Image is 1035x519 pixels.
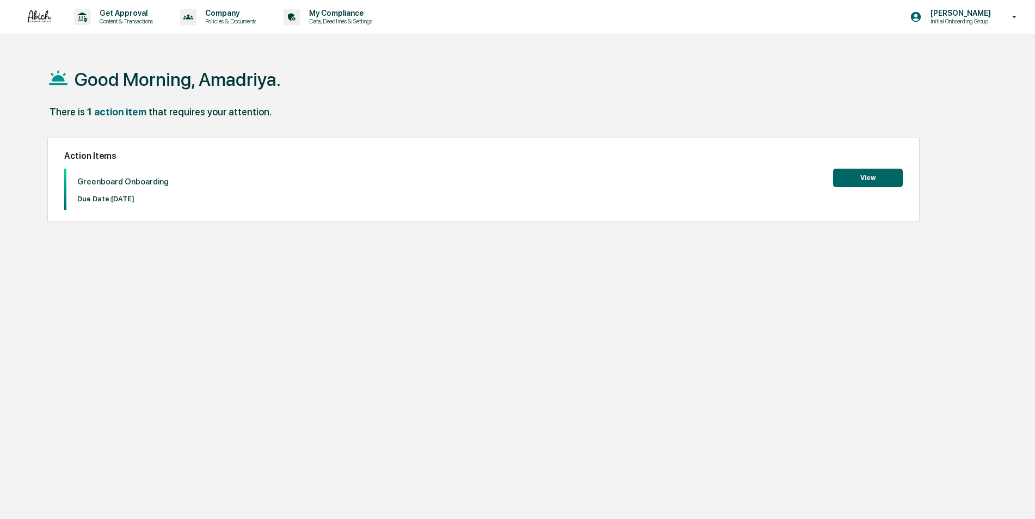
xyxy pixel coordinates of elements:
[300,17,378,25] p: Data, Deadlines & Settings
[833,172,903,182] a: View
[87,106,146,118] div: 1 action item
[26,9,52,24] img: logo
[75,69,281,90] h1: Good Morning, Amadriya.
[91,17,158,25] p: Content & Transactions
[91,9,158,17] p: Get Approval
[922,17,996,25] p: Initial Onboarding Group
[64,151,903,161] h2: Action Items
[300,9,378,17] p: My Compliance
[50,106,85,118] div: There is
[833,169,903,187] button: View
[77,177,169,187] p: Greenboard Onboarding
[922,9,996,17] p: [PERSON_NAME]
[77,195,169,203] p: Due Date: [DATE]
[149,106,272,118] div: that requires your attention.
[196,9,262,17] p: Company
[196,17,262,25] p: Policies & Documents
